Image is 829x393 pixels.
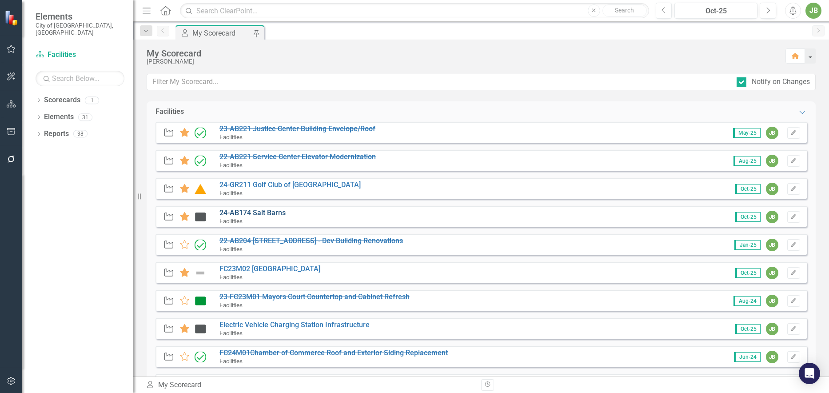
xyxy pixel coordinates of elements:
[4,10,20,25] img: ClearPoint Strategy
[219,301,243,309] small: Facilities
[766,211,778,223] div: JB
[799,363,820,384] div: Open Intercom Messenger
[195,240,206,250] img: Completed
[734,352,761,362] span: Jun-24
[735,184,761,194] span: Oct-25
[73,130,88,138] div: 38
[735,212,761,222] span: Oct-25
[766,323,778,335] div: JB
[195,296,206,306] img: On Target
[766,239,778,251] div: JB
[219,152,376,161] a: 22-AB221 Service Center Elevator Modernization
[147,48,777,58] div: My Scorecard
[180,3,649,19] input: Search ClearPoint...
[219,209,286,217] a: 24-AB174 Salt Barns
[733,156,761,166] span: Aug-25
[78,113,92,121] div: 31
[146,380,474,390] div: My Scorecard
[219,124,375,133] a: 23-AB221 Justice Center Building Envelope/Roof
[44,129,69,139] a: Reports
[195,156,206,166] img: Completed
[219,329,243,337] small: Facilities
[219,245,243,253] small: Facilities
[44,95,80,105] a: Scorecards
[195,268,206,278] img: Not Defined
[195,128,206,138] img: Completed
[674,3,757,19] button: Oct-25
[36,22,124,36] small: City of [GEOGRAPHIC_DATA], [GEOGRAPHIC_DATA]
[219,237,403,245] a: 22-AB204 [STREET_ADDRESS] - Dev Building Renovations
[219,349,448,357] a: FC24M01Chamber of Commerce Roof and Exterior Siding Replacement
[766,127,778,139] div: JB
[147,74,731,90] input: Filter My Scorecard...
[735,324,761,334] span: Oct-25
[615,7,634,14] span: Search
[766,183,778,195] div: JB
[752,77,810,87] div: Notify on Changes
[195,352,206,362] img: Completed
[766,295,778,307] div: JB
[602,4,647,17] button: Search
[147,58,777,65] div: [PERSON_NAME]
[766,155,778,167] div: JB
[734,240,761,250] span: Jan-25
[219,321,370,329] a: Electric Vehicle Charging Station Infrastructure
[44,112,74,122] a: Elements
[733,296,761,306] span: Aug-24
[155,107,184,117] div: Facilities
[36,50,124,60] a: Facilities
[805,3,821,19] button: JB
[219,180,361,189] a: 24-GR211 Golf Club of [GEOGRAPHIC_DATA]
[192,28,251,39] div: My Scorecard
[219,133,243,140] small: Facilities
[766,267,778,279] div: JB
[195,212,206,222] img: Not Started
[219,217,243,225] small: Facilities
[85,96,99,104] div: 1
[219,189,243,196] small: Facilities
[195,184,206,194] img: In Progress
[36,11,124,22] span: Elements
[219,293,410,301] a: 23-FC23M01 Mayors Court Countertop and Cabinet Refresh
[733,128,761,138] span: May-25
[735,268,761,278] span: Oct-25
[219,265,320,273] a: FC23M02 [GEOGRAPHIC_DATA]
[219,273,243,281] small: Facilities
[195,324,206,334] img: Not Started
[766,351,778,363] div: JB
[219,161,243,168] small: Facilities
[219,357,243,365] small: Facilities
[36,71,124,86] input: Search Below...
[678,6,754,16] div: Oct-25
